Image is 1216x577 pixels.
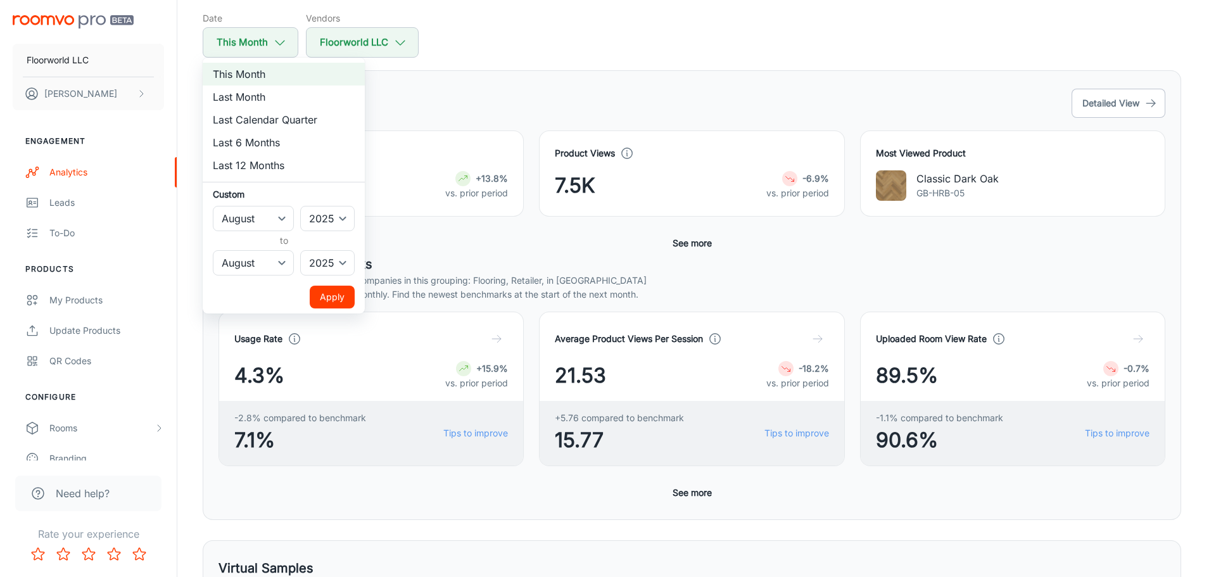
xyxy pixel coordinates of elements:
li: Last Calendar Quarter [203,108,365,131]
h6: Custom [213,187,355,201]
li: Last Month [203,86,365,108]
button: Apply [310,286,355,308]
h6: to [215,234,352,248]
li: Last 6 Months [203,131,365,154]
li: This Month [203,63,365,86]
li: Last 12 Months [203,154,365,177]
